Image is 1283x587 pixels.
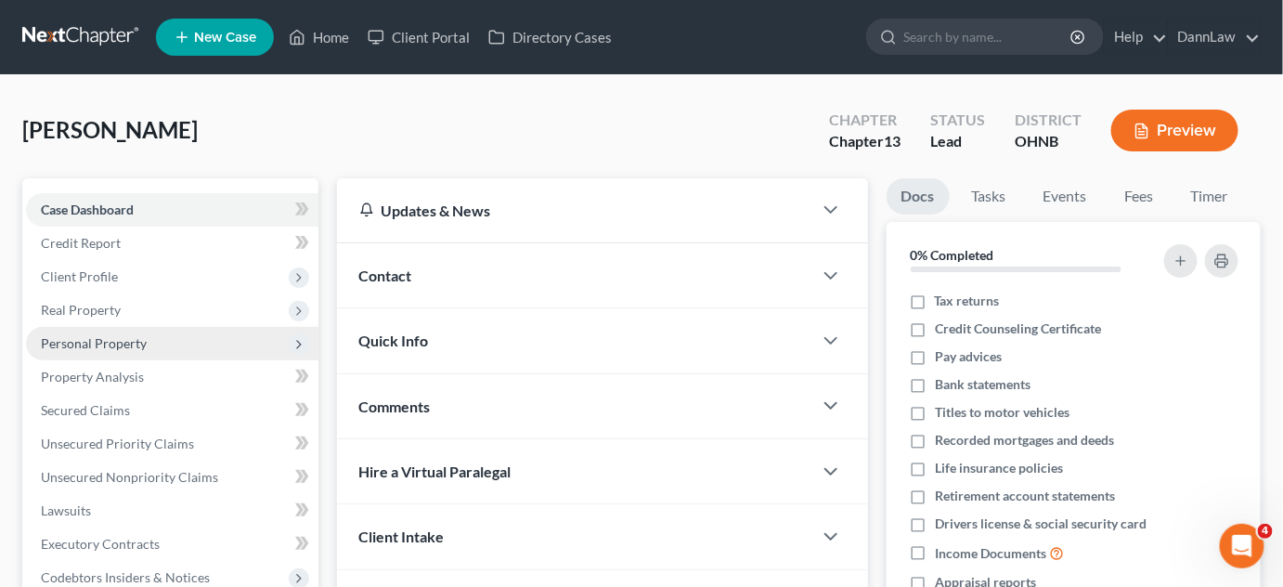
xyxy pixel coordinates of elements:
span: Titles to motor vehicles [935,403,1069,422]
a: Unsecured Nonpriority Claims [26,461,318,494]
span: Income Documents [935,544,1046,563]
span: Quick Info [359,332,429,349]
span: Hire a Virtual Paralegal [359,463,512,480]
a: Unsecured Priority Claims [26,427,318,461]
a: Fees [1109,178,1169,215]
span: Comments [359,398,431,415]
span: Personal Property [41,335,147,351]
span: [PERSON_NAME] [22,116,198,143]
span: Contact [359,267,412,284]
a: Help [1105,20,1167,54]
div: Lead [930,131,985,152]
span: Real Property [41,302,121,318]
a: Directory Cases [479,20,621,54]
button: Preview [1111,110,1238,151]
span: Tax returns [935,292,1000,310]
a: Home [279,20,358,54]
a: DannLaw [1169,20,1260,54]
input: Search by name... [903,20,1073,54]
span: Secured Claims [41,402,130,418]
span: Lawsuits [41,502,91,518]
a: Executory Contracts [26,528,318,561]
a: Docs [887,178,950,215]
div: Updates & News [359,201,790,220]
div: Chapter [829,131,901,152]
span: Credit Counseling Certificate [935,320,1101,338]
span: 4 [1258,524,1273,539]
span: Bank statements [935,375,1030,394]
a: Lawsuits [26,494,318,528]
a: Secured Claims [26,394,318,427]
a: Credit Report [26,227,318,260]
span: Unsecured Priority Claims [41,436,194,451]
a: Timer [1176,178,1243,215]
span: Unsecured Nonpriority Claims [41,469,218,485]
a: Client Portal [358,20,479,54]
span: 13 [884,132,901,150]
span: New Case [194,31,256,45]
span: Client Profile [41,268,118,284]
div: District [1015,110,1082,131]
iframe: Intercom live chat [1220,524,1264,568]
span: Codebtors Insiders & Notices [41,569,210,585]
div: OHNB [1015,131,1082,152]
span: Client Intake [359,528,445,545]
span: Recorded mortgages and deeds [935,431,1114,450]
span: Executory Contracts [41,536,160,552]
span: Drivers license & social security card [935,515,1147,533]
div: Status [930,110,985,131]
a: Case Dashboard [26,193,318,227]
strong: 0% Completed [911,247,994,263]
span: Retirement account statements [935,487,1115,505]
span: Credit Report [41,235,121,251]
a: Tasks [957,178,1021,215]
span: Property Analysis [41,369,144,385]
a: Property Analysis [26,360,318,394]
span: Case Dashboard [41,202,134,217]
span: Pay advices [935,347,1002,366]
a: Events [1029,178,1102,215]
div: Chapter [829,110,901,131]
span: Life insurance policies [935,459,1063,477]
